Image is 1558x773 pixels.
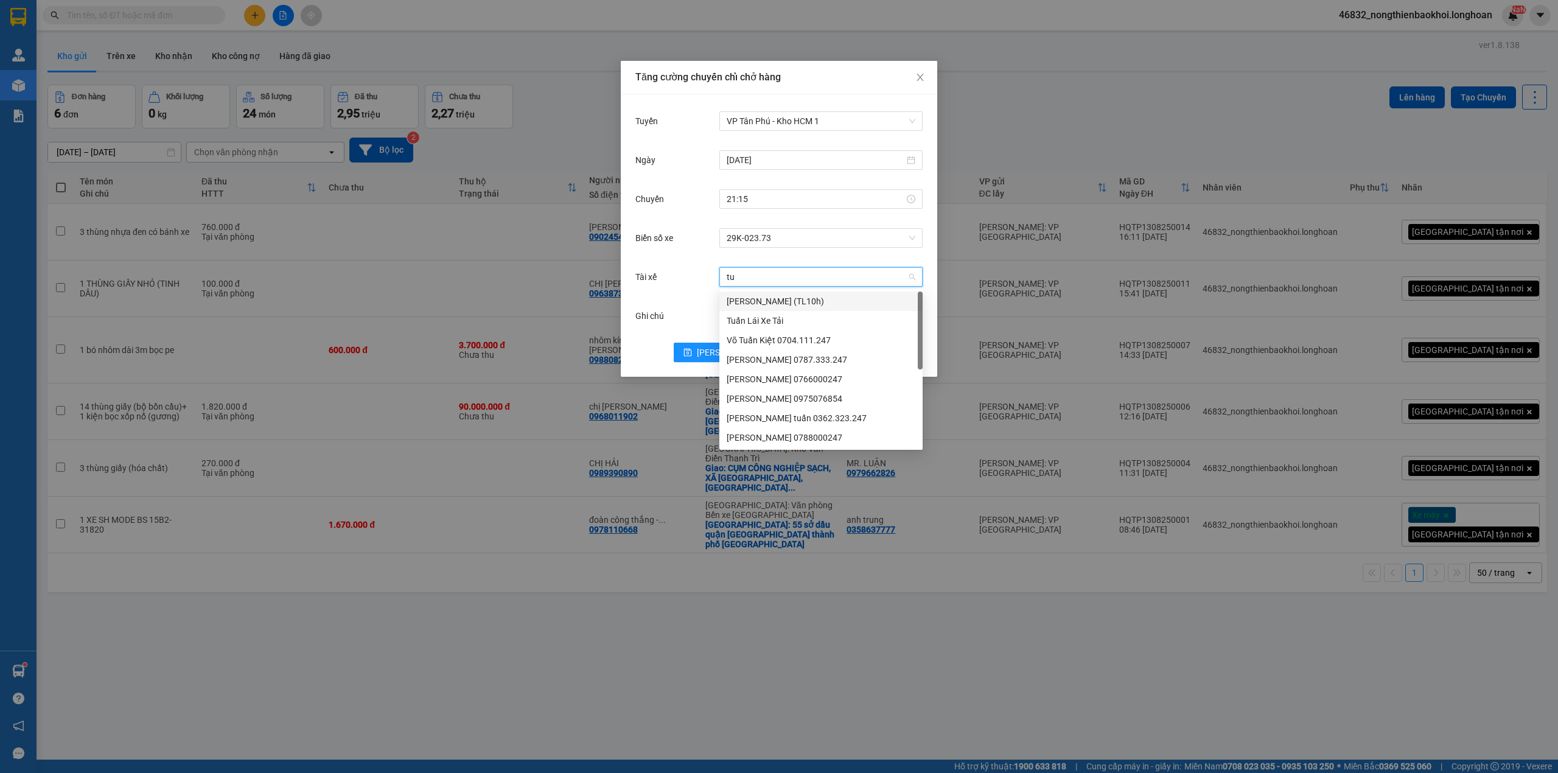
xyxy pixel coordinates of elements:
[5,26,93,47] span: [PHONE_NUMBER]
[719,311,923,331] div: Tuấn Lái Xe Tải
[697,346,762,359] span: [PERSON_NAME]
[635,71,923,84] div: Tăng cường chuyến chỉ chở hàng
[727,314,915,327] div: Tuấn Lái Xe Tải
[727,229,915,247] span: 29K-023.73
[635,311,670,321] label: Ghi chú
[903,61,937,95] button: Close
[81,5,241,22] strong: PHIẾU DÁN LÊN HÀNG
[719,369,923,389] div: NGUYỄN MINH TUYẾN 0766000247
[727,295,915,308] div: [PERSON_NAME] (TL10h)
[727,431,915,444] div: [PERSON_NAME] 0788000247
[683,348,692,358] span: save
[5,84,76,94] span: 16:49:31 [DATE]
[635,272,663,282] label: Tài xế
[719,350,923,369] div: Phạm Thanh Tuấn 0787.333.247
[5,65,187,82] span: Mã đơn: HQTP1308250017
[727,373,915,386] div: [PERSON_NAME] 0766000247
[106,26,223,48] span: CÔNG TY TNHH CHUYỂN PHÁT NHANH BẢO AN
[635,116,664,126] label: Tuyến
[635,155,662,165] label: Ngày
[727,112,915,130] span: VP Tân Phú - Kho HCM 1
[719,292,923,311] div: Tùng Lâm (TL10h)
[33,26,65,37] strong: CSKH:
[727,153,904,167] input: Ngày
[635,194,670,204] label: Chuyến
[727,268,907,286] input: Tài xế
[727,192,904,206] input: Chuyến
[719,331,923,350] div: Võ Tuấn Kiệt 0704.111.247
[674,343,772,362] button: save[PERSON_NAME]
[719,389,923,408] div: NGUYỄN HOÀI TÚ 0975076854
[635,233,679,243] label: Biển số xe
[719,428,923,447] div: NGUYỄN THIỆN THANH TÙNG 0788000247
[915,72,925,82] span: close
[719,408,923,428] div: vũ anh tuấn 0362.323.247
[727,411,915,425] div: [PERSON_NAME] tuấn 0362.323.247
[727,392,915,405] div: [PERSON_NAME] 0975076854
[727,334,915,347] div: Võ Tuấn Kiệt 0704.111.247
[727,353,915,366] div: [PERSON_NAME] 0787.333.247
